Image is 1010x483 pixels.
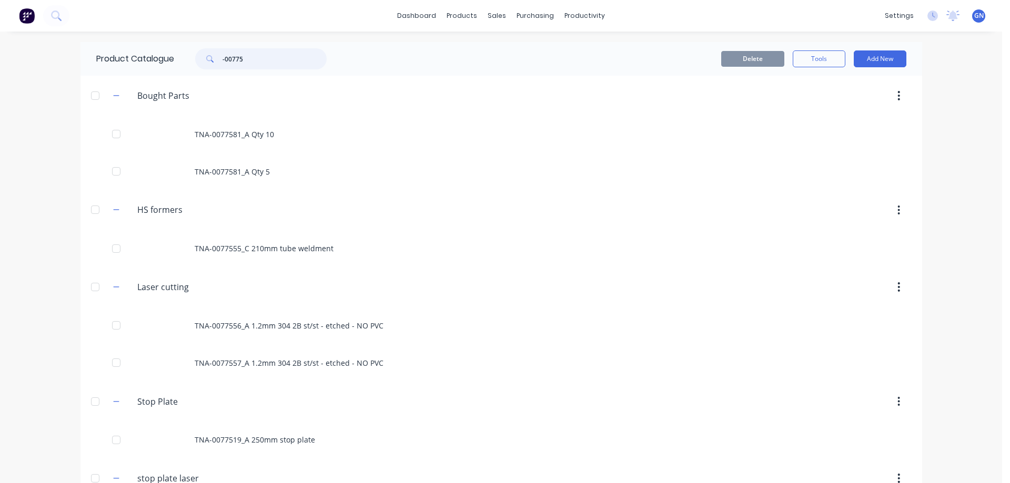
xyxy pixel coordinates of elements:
div: settings [880,8,919,24]
button: Delete [721,51,784,67]
input: Enter category name [137,281,262,293]
span: GN [974,11,984,20]
button: Tools [793,50,845,67]
button: Add New [854,50,906,67]
input: Search... [223,48,327,69]
div: Product Catalogue [80,42,174,76]
input: Enter category name [137,203,262,216]
input: Enter category name [137,395,262,408]
div: TNA-0077557_A 1.2mm 304 2B st/st - etched - NO PVC [80,344,922,382]
div: TNA-0077556_A 1.2mm 304 2B st/st - etched - NO PVC [80,307,922,344]
img: Factory [19,8,35,24]
input: Enter category name [137,89,262,102]
div: productivity [559,8,610,24]
div: TNA-0077555_C 210mm tube weldment [80,230,922,267]
div: TNA-0077581_A Qty 10 [80,116,922,153]
div: TNA-0077519_A 250mm stop plate [80,421,922,458]
div: products [441,8,482,24]
div: purchasing [511,8,559,24]
div: sales [482,8,511,24]
a: dashboard [392,8,441,24]
div: TNA-0077581_A Qty 5 [80,153,922,190]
